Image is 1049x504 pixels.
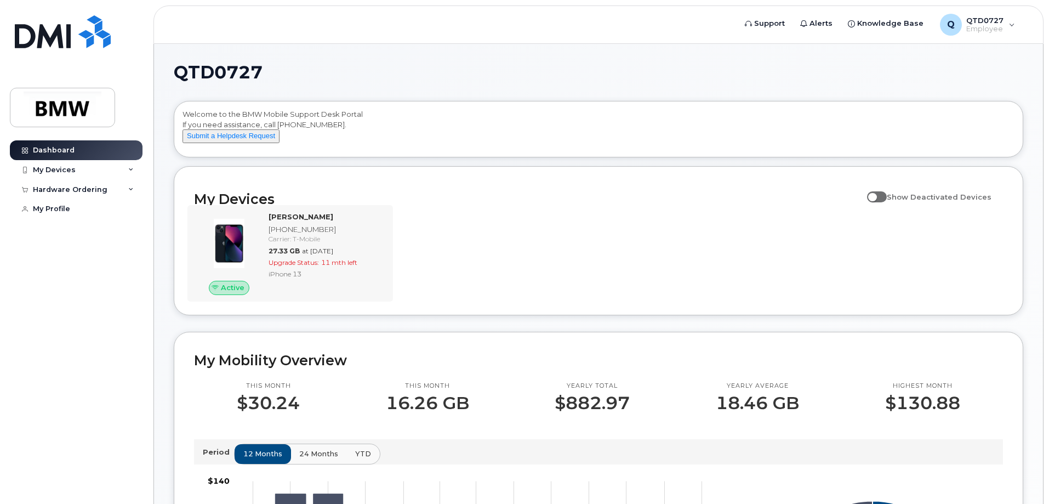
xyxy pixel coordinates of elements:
[302,247,333,255] span: at [DATE]
[555,393,630,413] p: $882.97
[174,64,263,81] span: QTD0727
[299,449,338,459] span: 24 months
[203,217,255,270] img: image20231002-3703462-1ig824h.jpeg
[269,247,300,255] span: 27.33 GB
[386,382,469,390] p: This month
[269,258,319,267] span: Upgrade Status:
[183,109,1014,153] div: Welcome to the BMW Mobile Support Desk Portal If you need assistance, call [PHONE_NUMBER].
[386,393,469,413] p: 16.26 GB
[887,192,991,201] span: Show Deactivated Devices
[716,393,799,413] p: 18.46 GB
[355,449,371,459] span: YTD
[194,191,862,207] h2: My Devices
[269,212,333,221] strong: [PERSON_NAME]
[269,234,382,243] div: Carrier: T-Mobile
[555,382,630,390] p: Yearly total
[716,382,799,390] p: Yearly average
[867,186,876,195] input: Show Deactivated Devices
[269,269,382,279] div: iPhone 13
[237,393,300,413] p: $30.24
[183,131,280,140] a: Submit a Helpdesk Request
[194,352,1003,369] h2: My Mobility Overview
[183,129,280,143] button: Submit a Helpdesk Request
[885,382,960,390] p: Highest month
[269,224,382,235] div: [PHONE_NUMBER]
[1001,456,1041,496] iframe: Messenger Launcher
[208,476,230,486] tspan: $140
[221,282,244,293] span: Active
[194,212,386,295] a: Active[PERSON_NAME][PHONE_NUMBER]Carrier: T-Mobile27.33 GBat [DATE]Upgrade Status:11 mth leftiPho...
[321,258,357,267] span: 11 mth left
[885,393,960,413] p: $130.88
[237,382,300,390] p: This month
[203,447,234,457] p: Period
